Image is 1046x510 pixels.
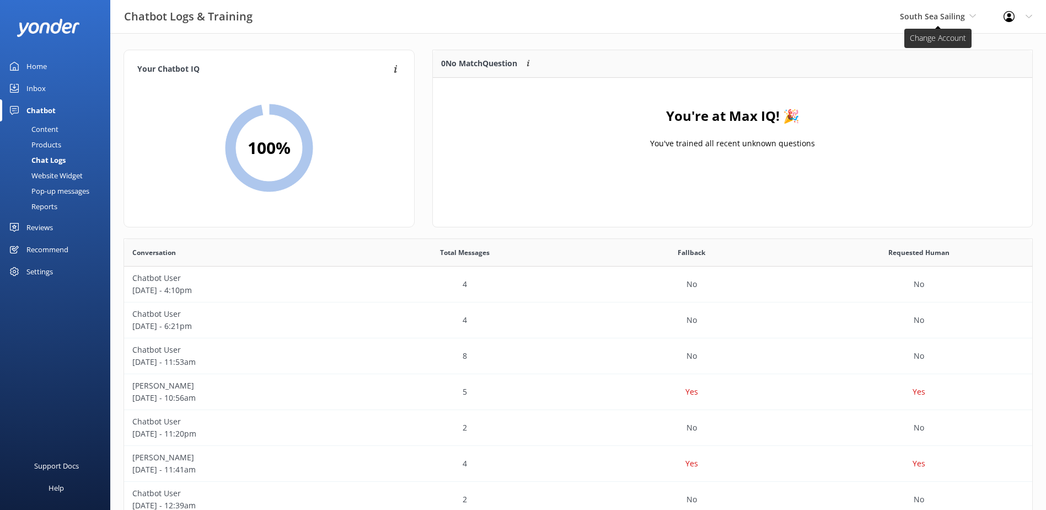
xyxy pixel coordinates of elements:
div: Chatbot [26,99,56,121]
div: Support Docs [34,455,79,477]
div: row [124,338,1032,374]
p: No [686,350,697,362]
p: 8 [463,350,467,362]
span: Requested Human [888,247,950,258]
span: South Sea Sailing [900,11,965,22]
p: Chatbot User [132,487,343,500]
div: Recommend [26,238,68,261]
div: Help [49,477,64,499]
a: Products [7,137,110,152]
a: Chat Logs [7,152,110,168]
p: You've trained all recent unknown questions [650,137,815,150]
h2: 100 % [248,135,291,161]
span: Fallback [678,247,705,258]
p: No [686,278,697,290]
div: Settings [26,261,53,283]
p: Chatbot User [132,416,343,428]
span: Conversation [132,247,176,258]
p: No [914,314,924,326]
div: row [124,446,1032,482]
a: Website Widget [7,168,110,183]
h4: Your Chatbot IQ [137,63,390,76]
p: No [686,314,697,326]
div: Products [7,137,61,152]
p: [DATE] - 6:21pm [132,320,343,332]
div: row [124,302,1032,338]
p: No [914,422,924,434]
p: [PERSON_NAME] [132,380,343,392]
div: row [124,374,1032,410]
p: No [686,493,697,506]
div: Reviews [26,216,53,238]
p: 4 [463,458,467,470]
p: [DATE] - 11:20pm [132,428,343,440]
div: Inbox [26,77,46,99]
div: row [124,410,1032,446]
div: Website Widget [7,168,83,183]
p: [DATE] - 11:53am [132,356,343,368]
p: 0 No Match Question [441,57,517,70]
p: No [914,278,924,290]
p: No [914,493,924,506]
p: 4 [463,278,467,290]
p: 5 [463,386,467,398]
p: Yes [685,458,698,470]
a: Content [7,121,110,137]
p: No [686,422,697,434]
p: [DATE] - 4:10pm [132,284,343,296]
p: Chatbot User [132,272,343,284]
h4: You're at Max IQ! 🎉 [666,105,800,126]
img: yonder-white-logo.png [17,19,80,37]
p: [DATE] - 11:41am [132,464,343,476]
p: 2 [463,493,467,506]
div: Chat Logs [7,152,66,168]
p: No [914,350,924,362]
p: [PERSON_NAME] [132,451,343,464]
div: Pop-up messages [7,183,89,199]
p: [DATE] - 10:56am [132,392,343,404]
p: Yes [913,386,925,398]
div: Reports [7,199,57,214]
div: grid [433,78,1032,188]
p: Chatbot User [132,308,343,320]
p: Yes [685,386,698,398]
p: Yes [913,458,925,470]
div: Content [7,121,58,137]
p: 4 [463,314,467,326]
p: 2 [463,422,467,434]
a: Reports [7,199,110,214]
p: Chatbot User [132,344,343,356]
h3: Chatbot Logs & Training [124,8,253,25]
span: Total Messages [440,247,490,258]
a: Pop-up messages [7,183,110,199]
div: Home [26,55,47,77]
div: row [124,267,1032,302]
